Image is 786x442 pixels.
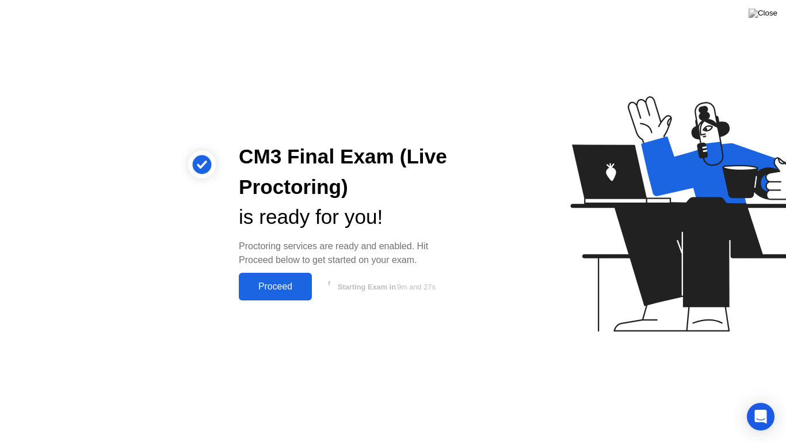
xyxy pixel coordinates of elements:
div: Open Intercom Messenger [747,403,774,430]
span: 9m and 27s [397,283,436,291]
div: CM3 Final Exam (Live Proctoring) [239,142,453,203]
div: Proctoring services are ready and enabled. Hit Proceed below to get started on your exam. [239,239,453,267]
img: Close [749,9,777,18]
button: Proceed [239,273,312,300]
div: is ready for you! [239,202,453,233]
div: Proceed [242,281,308,292]
button: Starting Exam in9m and 27s [318,276,453,298]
